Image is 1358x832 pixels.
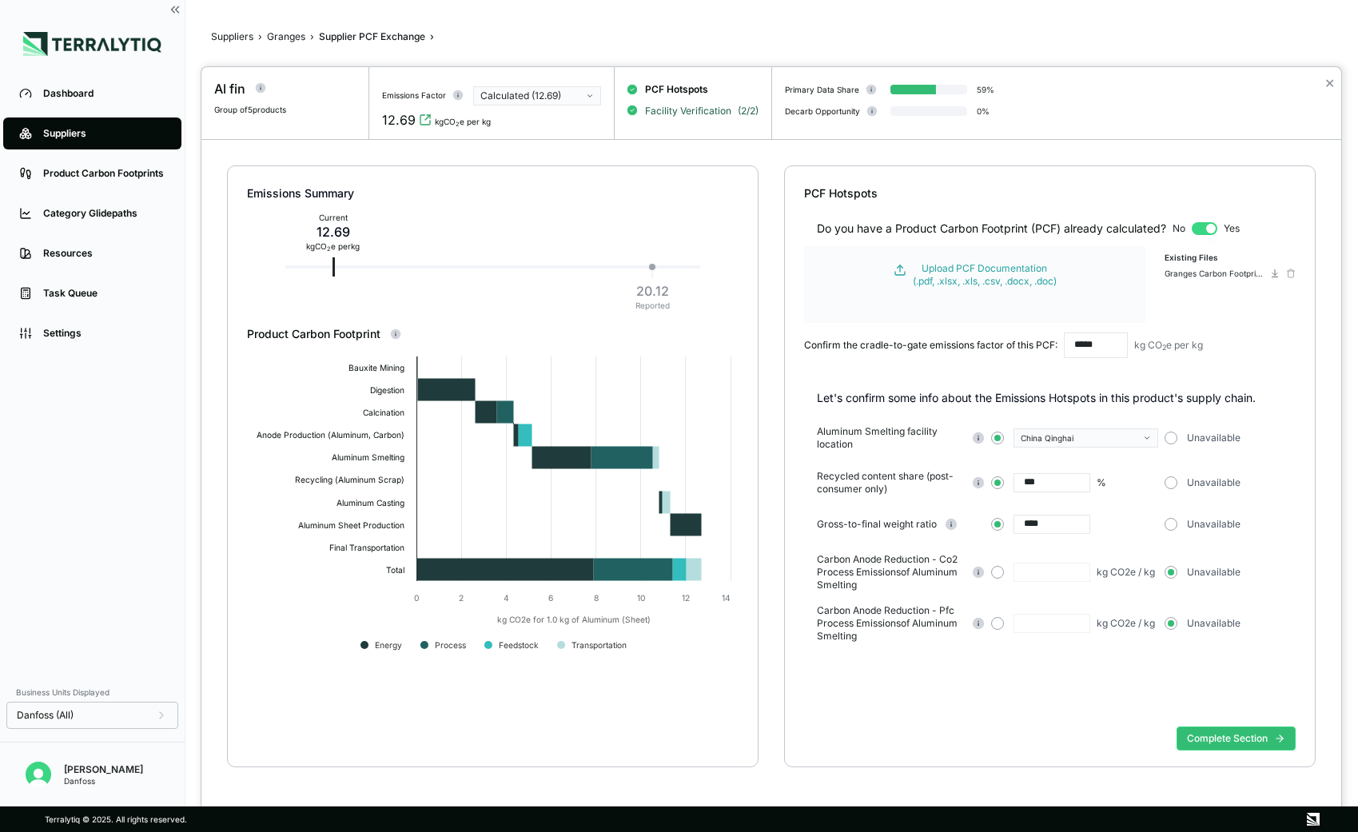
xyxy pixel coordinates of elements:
div: Granges Carbon Footprint Certificate_FINAL_2024.pdf [1165,269,1267,278]
span: Unavailable [1187,476,1241,489]
span: Gross-to-final weight ratio [817,518,937,531]
text: Process [435,640,466,650]
text: Final Transportation [329,543,404,553]
div: Current [306,213,360,222]
sub: 2 [327,245,331,253]
span: Group of 5 products [214,105,286,114]
button: China Qinghai [1014,428,1159,448]
span: Recycled content share (post-consumer only) [817,470,964,496]
div: Al fin [214,79,245,98]
text: Aluminum Smelting [332,452,404,463]
svg: View audit trail [419,113,432,126]
div: Upload PCF Documentation (.pdf, .xlsx, .xls, .csv, .docx, .doc) [913,262,1057,288]
span: Unavailable [1187,518,1241,531]
div: Decarb Opportunity [785,106,860,116]
div: China Qinghai [1021,433,1141,443]
div: Do you have a Product Carbon Footprint (PCF) already calculated? [817,221,1166,237]
p: Let's confirm some info about the Emissions Hotspots in this product's supply chain. [817,390,1296,406]
text: Bauxite Mining [348,363,404,373]
text: Transportation [571,640,627,651]
div: Product Carbon Footprint [247,326,739,342]
text: 0 [414,593,419,603]
div: 59 % [977,85,994,94]
text: Digestion [370,385,404,396]
text: 8 [594,593,599,603]
text: Aluminum Casting [337,498,404,508]
span: Unavailable [1187,566,1241,579]
div: 12.69 [382,110,416,129]
span: Carbon Anode Reduction - Pfc Process Emissions of Aluminum Smelting [817,604,964,643]
div: 12.69 [306,222,360,241]
div: 20.12 [635,281,670,301]
button: Granges Carbon Footprint Certificate_FINAL_2024.pdf [1165,269,1280,278]
text: Aluminum Sheet Production [298,520,404,530]
text: 4 [504,593,509,603]
span: ( 2 / 2 ) [738,105,759,117]
div: Confirm the cradle-to-gate emissions factor of this PCF: [804,339,1057,352]
div: Emissions Factor [382,90,446,100]
div: Existing Files [1165,253,1296,269]
button: Complete Section [1177,727,1296,750]
div: Calculated (12.69) [480,90,583,102]
div: Emissions Summary [247,185,739,201]
div: Primary Data Share [785,85,859,94]
text: Energy [375,640,402,651]
div: kg CO e per kg [306,241,360,251]
div: PCF Hotspots [804,185,1296,201]
span: Facility Verification [645,105,731,117]
text: 6 [548,593,553,603]
sub: 2 [456,121,460,128]
text: Feedstock [499,640,539,650]
div: Reported [635,301,670,310]
text: kg CO2e for 1.0 kg of Aluminum (Sheet) [497,615,651,625]
text: 10 [637,593,645,603]
text: Anode Production (Aluminum, Carbon) [257,430,404,440]
div: kg CO2e / kg [1097,566,1155,579]
div: kgCO e per kg [435,117,491,126]
span: Yes [1224,222,1240,235]
text: Recycling (Aluminum Scrap) [295,475,404,485]
button: Upload PCF Documentation(.pdf, .xlsx, .xls, .csv, .docx, .doc) [818,262,1131,288]
span: No [1173,222,1185,235]
text: 14 [722,593,731,603]
button: Calculated (12.69) [473,86,601,105]
text: 2 [459,593,464,603]
div: % [1097,476,1106,489]
sub: 2 [1162,343,1166,352]
text: Total [386,565,404,575]
span: Aluminum Smelting facility location [817,425,964,451]
button: Close [1324,74,1335,93]
div: kg CO2e / kg [1097,617,1155,630]
span: Unavailable [1187,432,1241,444]
div: kg CO e per kg [1134,339,1203,352]
div: 0 % [977,106,990,116]
text: 12 [682,593,690,603]
span: Carbon Anode Reduction - Co2 Process Emissions of Aluminum Smelting [817,553,964,591]
span: PCF Hotspots [645,83,708,96]
text: Calcination [363,408,404,417]
span: Unavailable [1187,617,1241,630]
